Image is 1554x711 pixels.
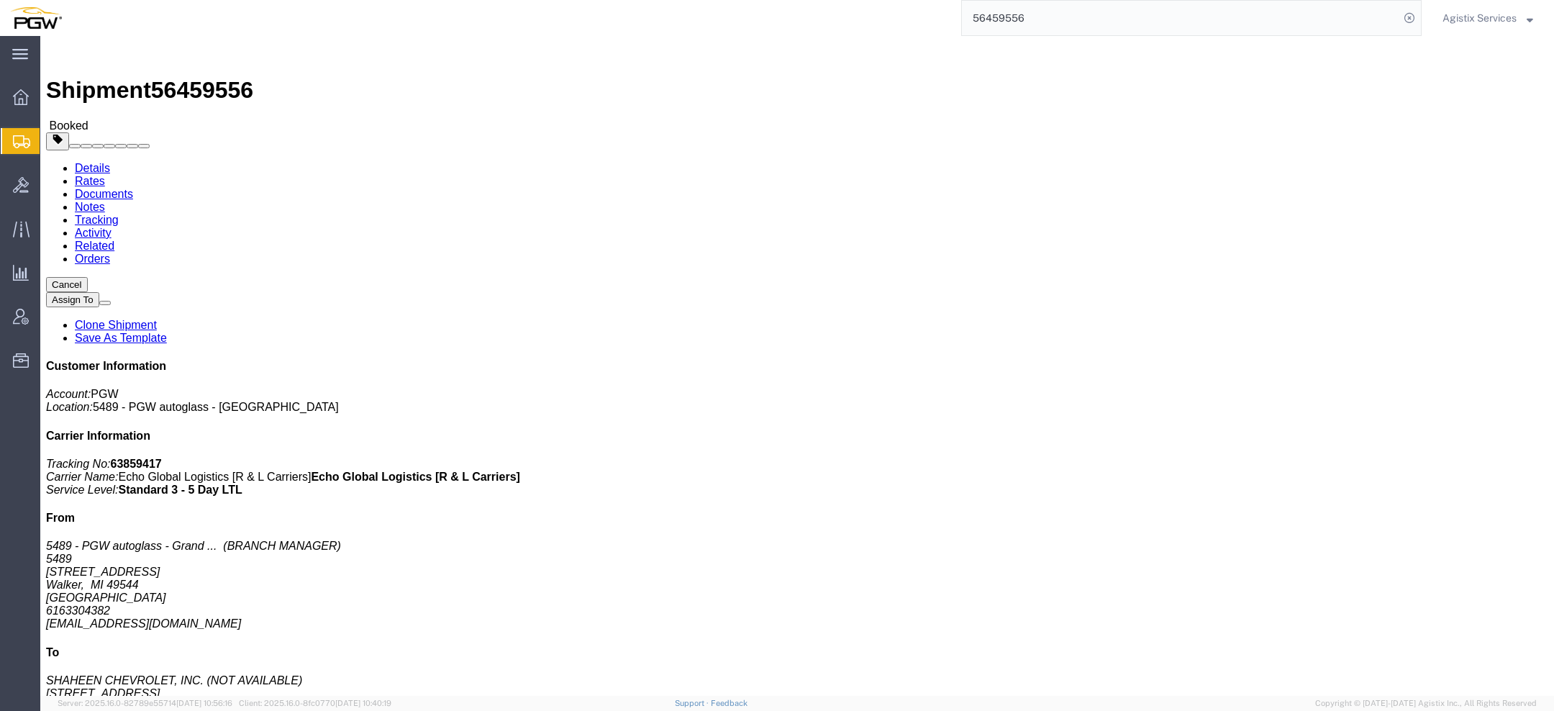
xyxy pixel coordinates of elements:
[962,1,1399,35] input: Search for shipment number, reference number
[1442,9,1534,27] button: Agistix Services
[1442,10,1517,26] span: Agistix Services
[335,699,391,707] span: [DATE] 10:40:19
[675,699,711,707] a: Support
[711,699,748,707] a: Feedback
[1315,697,1537,710] span: Copyright © [DATE]-[DATE] Agistix Inc., All Rights Reserved
[10,7,62,29] img: logo
[40,36,1554,696] iframe: FS Legacy Container
[176,699,232,707] span: [DATE] 10:56:16
[58,699,232,707] span: Server: 2025.16.0-82789e55714
[239,699,391,707] span: Client: 2025.16.0-8fc0770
